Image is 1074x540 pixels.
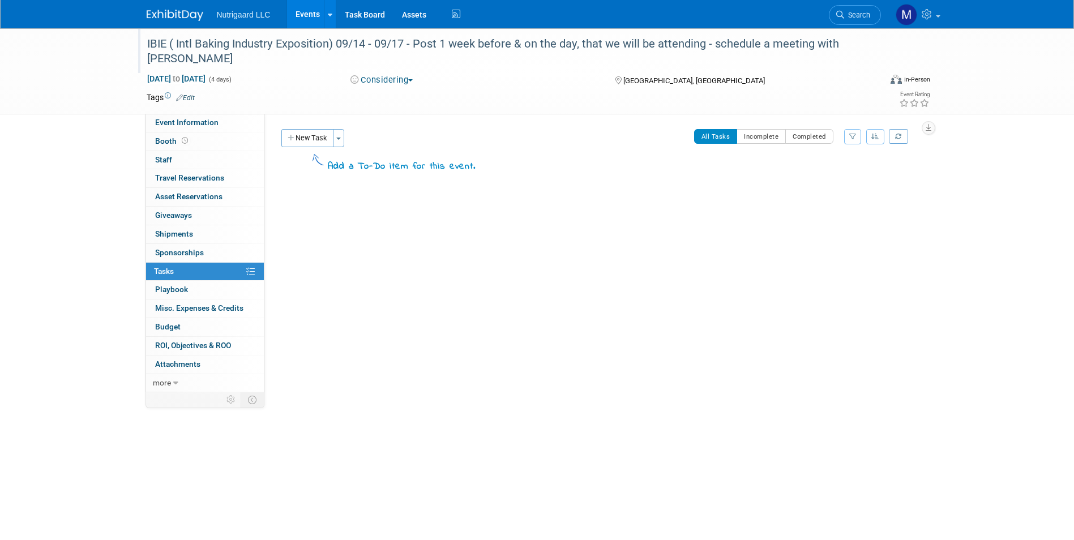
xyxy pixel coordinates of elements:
a: Event Information [146,114,264,132]
span: Staff [155,155,172,164]
span: Giveaways [155,211,192,220]
td: Tags [147,92,195,103]
a: Budget [146,318,264,336]
a: Asset Reservations [146,188,264,206]
a: Giveaways [146,207,264,225]
span: to [171,74,182,83]
div: In-Person [904,75,930,84]
span: Sponsorships [155,248,204,257]
a: Staff [146,151,264,169]
a: Attachments [146,355,264,374]
a: Misc. Expenses & Credits [146,299,264,318]
span: Travel Reservations [155,173,224,182]
span: Attachments [155,359,200,368]
a: Search [829,5,881,25]
div: Event Rating [899,92,930,97]
div: IBIE ( Intl Baking Industry Exposition) 09/14 - 09/17 - Post 1 week before & on the day, that we ... [143,34,864,68]
a: Edit [176,94,195,102]
span: Event Information [155,118,219,127]
a: Playbook [146,281,264,299]
button: New Task [281,129,333,147]
span: ROI, Objectives & ROO [155,341,231,350]
span: [GEOGRAPHIC_DATA], [GEOGRAPHIC_DATA] [623,76,765,85]
button: Completed [785,129,833,144]
div: Event Format [814,73,931,90]
span: Misc. Expenses & Credits [155,303,243,312]
a: Refresh [889,129,908,144]
a: Sponsorships [146,244,264,262]
td: Personalize Event Tab Strip [221,392,241,407]
a: Travel Reservations [146,169,264,187]
a: Shipments [146,225,264,243]
span: Nutrigaard LLC [217,10,271,19]
a: more [146,374,264,392]
span: (4 days) [208,76,232,83]
span: Playbook [155,285,188,294]
span: Budget [155,322,181,331]
span: Search [844,11,870,19]
span: [DATE] [DATE] [147,74,206,84]
div: Add a To-Do item for this event. [328,160,476,174]
a: Tasks [146,263,264,281]
img: Mathias Ruperti [896,4,917,25]
img: Format-Inperson.png [891,75,902,84]
span: Booth [155,136,190,145]
span: Asset Reservations [155,192,222,201]
td: Toggle Event Tabs [241,392,264,407]
span: Shipments [155,229,193,238]
span: more [153,378,171,387]
img: ExhibitDay [147,10,203,21]
a: ROI, Objectives & ROO [146,337,264,355]
button: All Tasks [694,129,738,144]
span: Booth not reserved yet [179,136,190,145]
button: Considering [346,74,417,86]
span: Tasks [154,267,174,276]
button: Incomplete [737,129,786,144]
a: Booth [146,132,264,151]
